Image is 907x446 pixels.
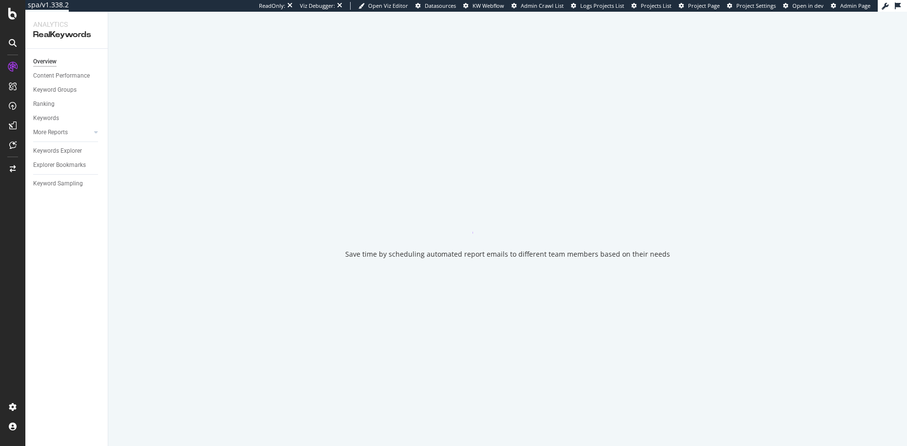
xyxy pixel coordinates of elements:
a: Keywords Explorer [33,146,101,156]
span: Open in dev [792,2,824,9]
span: Admin Page [840,2,870,9]
a: Keyword Sampling [33,179,101,189]
span: Logs Projects List [580,2,624,9]
a: Logs Projects List [571,2,624,10]
div: Ranking [33,99,55,109]
div: Viz Debugger: [300,2,335,10]
div: Analytics [33,20,100,29]
span: Open Viz Editor [368,2,408,9]
div: ReadOnly: [259,2,285,10]
div: Explorer Bookmarks [33,160,86,170]
div: Content Performance [33,71,90,81]
a: More Reports [33,127,91,138]
div: Overview [33,57,57,67]
span: KW Webflow [473,2,504,9]
a: Explorer Bookmarks [33,160,101,170]
div: Keywords Explorer [33,146,82,156]
a: Admin Page [831,2,870,10]
span: Project Page [688,2,720,9]
span: Project Settings [736,2,776,9]
a: Open Viz Editor [358,2,408,10]
div: Keywords [33,113,59,123]
div: More Reports [33,127,68,138]
div: animation [473,199,543,234]
a: Content Performance [33,71,101,81]
div: Keyword Sampling [33,179,83,189]
span: Datasources [425,2,456,9]
span: Admin Crawl List [521,2,564,9]
a: Project Settings [727,2,776,10]
a: Keyword Groups [33,85,101,95]
a: Datasources [415,2,456,10]
a: Open in dev [783,2,824,10]
a: Project Page [679,2,720,10]
a: Admin Crawl List [512,2,564,10]
div: RealKeywords [33,29,100,41]
a: Ranking [33,99,101,109]
span: Projects List [641,2,671,9]
a: Overview [33,57,101,67]
div: Keyword Groups [33,85,77,95]
a: Keywords [33,113,101,123]
a: Projects List [631,2,671,10]
div: Save time by scheduling automated report emails to different team members based on their needs [345,249,670,259]
a: KW Webflow [463,2,504,10]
